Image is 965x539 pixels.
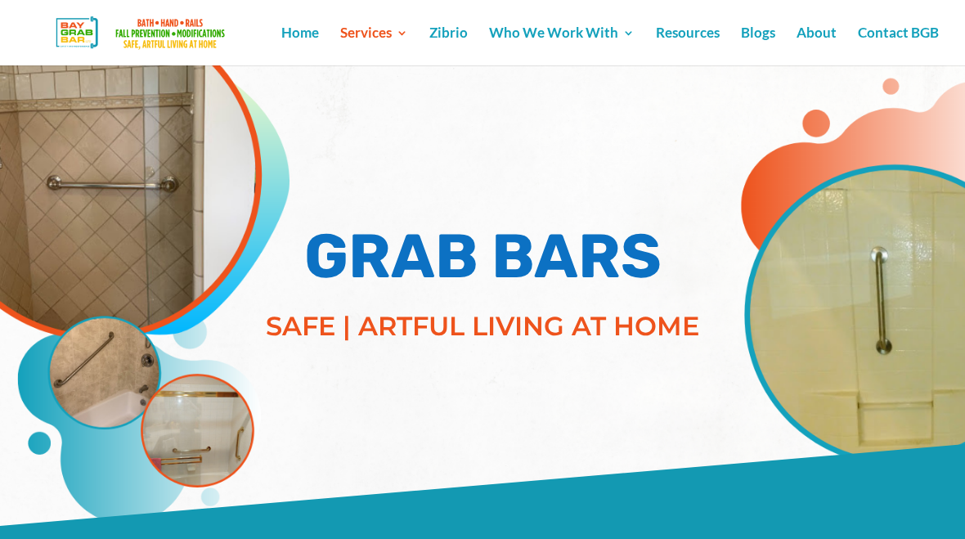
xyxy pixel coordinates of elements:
[429,27,468,65] a: Zibrio
[656,27,720,65] a: Resources
[858,27,939,65] a: Contact BGB
[237,217,728,305] h1: GRAB BARS
[489,27,635,65] a: Who We Work With
[340,27,408,65] a: Services
[28,11,258,54] img: Bay Grab Bar
[741,27,775,65] a: Blogs
[797,27,837,65] a: About
[237,307,728,346] p: SAFE | ARTFUL LIVING AT HOME
[281,27,319,65] a: Home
